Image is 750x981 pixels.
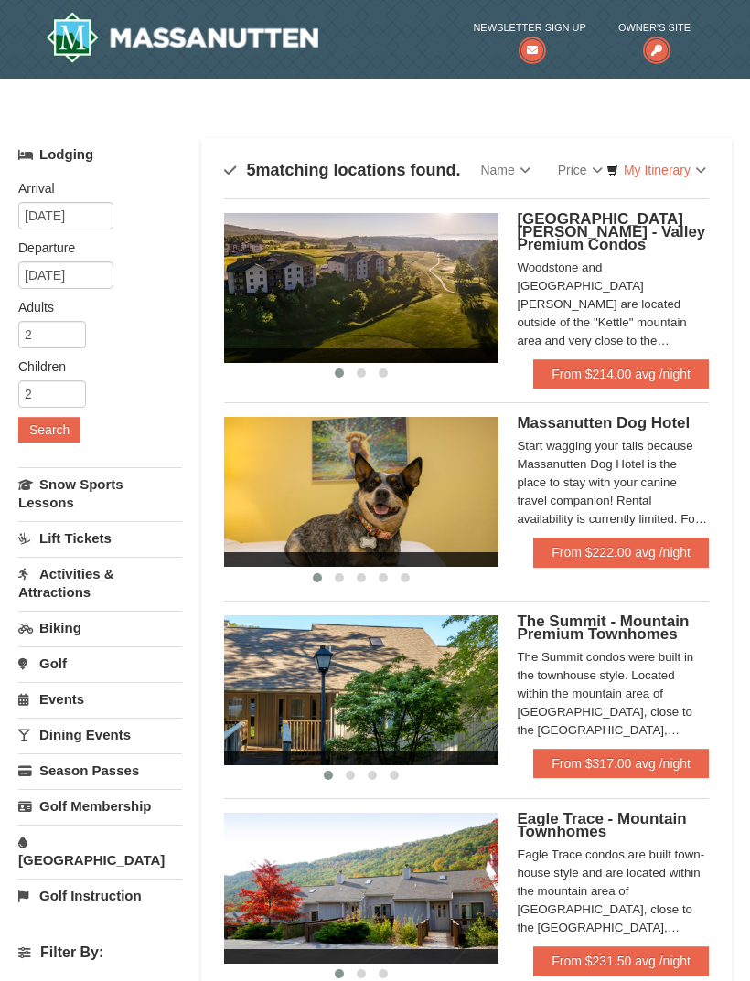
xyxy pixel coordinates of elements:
[18,357,168,376] label: Children
[473,18,585,37] span: Newsletter Sign Up
[595,156,718,184] a: My Itinerary
[18,718,182,752] a: Dining Events
[18,944,182,961] h4: Filter By:
[544,152,616,188] a: Price
[18,138,182,171] a: Lodging
[517,259,709,350] div: Woodstone and [GEOGRAPHIC_DATA][PERSON_NAME] are located outside of the "Kettle" mountain area an...
[517,810,686,840] span: Eagle Trace - Mountain Townhomes
[533,749,709,778] a: From $317.00 avg /night
[473,18,585,56] a: Newsletter Sign Up
[18,298,168,316] label: Adults
[18,557,182,609] a: Activities & Attractions
[18,682,182,716] a: Events
[46,12,318,63] img: Massanutten Resort Logo
[618,18,691,37] span: Owner's Site
[18,879,182,912] a: Golf Instruction
[18,467,182,519] a: Snow Sports Lessons
[517,414,690,432] span: Massanutten Dog Hotel
[533,359,709,389] a: From $214.00 avg /night
[466,152,543,188] a: Name
[517,648,709,740] div: The Summit condos were built in the townhouse style. Located within the mountain area of [GEOGRAP...
[517,210,705,253] span: [GEOGRAPHIC_DATA][PERSON_NAME] - Valley Premium Condos
[18,239,168,257] label: Departure
[18,789,182,823] a: Golf Membership
[18,646,182,680] a: Golf
[533,946,709,976] a: From $231.50 avg /night
[18,753,182,787] a: Season Passes
[618,18,691,56] a: Owner's Site
[18,611,182,645] a: Biking
[46,12,318,63] a: Massanutten Resort
[18,521,182,555] a: Lift Tickets
[18,417,80,443] button: Search
[533,538,709,567] a: From $222.00 avg /night
[517,613,689,643] span: The Summit - Mountain Premium Townhomes
[517,437,709,528] div: Start wagging your tails because Massanutten Dog Hotel is the place to stay with your canine trav...
[517,846,709,937] div: Eagle Trace condos are built town-house style and are located within the mountain area of [GEOGRA...
[18,825,182,877] a: [GEOGRAPHIC_DATA]
[18,179,168,197] label: Arrival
